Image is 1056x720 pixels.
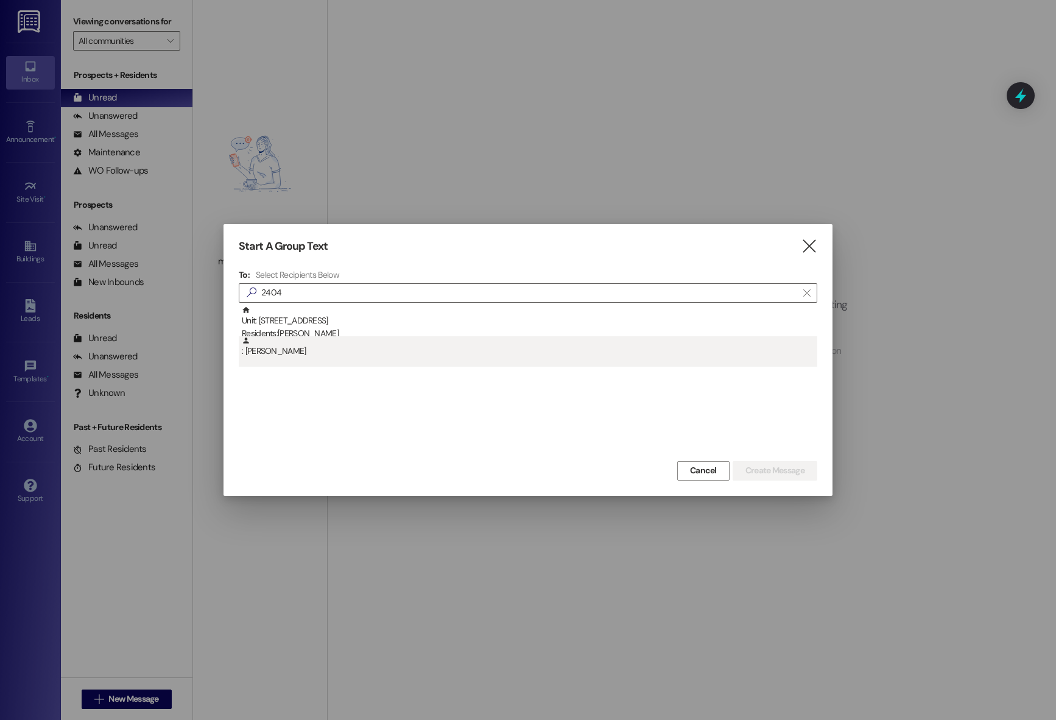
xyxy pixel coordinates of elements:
i:  [801,240,817,253]
span: Cancel [690,464,717,477]
div: : [PERSON_NAME] [242,336,817,358]
div: Unit: [STREET_ADDRESS]Residents:[PERSON_NAME] [239,306,817,336]
input: Search for any contact or apartment [261,284,797,302]
i:  [242,286,261,299]
div: : [PERSON_NAME] [239,336,817,367]
h3: To: [239,269,250,280]
button: Clear text [797,284,817,302]
span: Create Message [745,464,804,477]
h4: Select Recipients Below [256,269,339,280]
div: Residents: [PERSON_NAME] [242,327,817,340]
i:  [803,288,810,298]
button: Cancel [677,461,730,481]
button: Create Message [733,461,817,481]
div: Unit: [STREET_ADDRESS] [242,306,817,341]
h3: Start A Group Text [239,239,328,253]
